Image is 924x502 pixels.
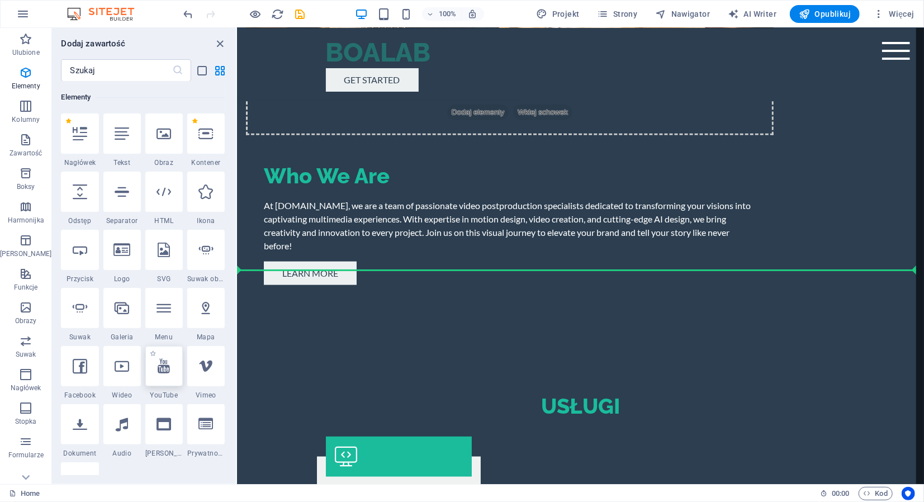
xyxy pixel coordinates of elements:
span: Odstęp [61,216,98,225]
div: Suwak obrazu [187,230,225,283]
p: Ulubione [12,48,40,57]
div: Facebook [61,346,98,400]
div: [PERSON_NAME] [145,404,183,458]
span: Projekt [536,8,579,20]
div: Tekst [103,113,141,167]
span: Kontener [187,158,225,167]
div: Dokument [61,404,98,458]
input: Szukaj [61,59,172,82]
button: 100% [422,7,462,21]
span: Galeria [103,333,141,342]
span: Vimeo [187,391,225,400]
div: Suwak [61,288,98,342]
span: Suwak [61,333,98,342]
div: Obraz [145,113,183,167]
p: Harmonijka [8,216,44,225]
i: Po zmianie rozmiaru automatycznie dostosowuje poziom powiększenia do wybranego urządzenia. [468,9,478,19]
span: Separator [103,216,141,225]
span: AI Writer [728,8,776,20]
span: : [840,489,841,498]
span: Ramka Iframe [145,449,183,458]
i: Cofnij: Usuń elementy (Ctrl+Z) [182,8,195,21]
p: Obrazy [15,316,37,325]
p: Stopka [15,417,37,426]
div: Logo [103,230,141,283]
button: undo [182,7,195,21]
span: Usuń z ulubionych [192,118,198,124]
img: Editor Logo [64,7,148,21]
span: Dodaj elementy [210,77,272,92]
span: Suwak obrazu [187,274,225,283]
button: Usercentrics [902,487,915,500]
span: Dodaj do ulubionych [150,351,156,357]
span: Logo [103,274,141,283]
div: Audio [103,404,141,458]
span: Wideo [103,391,141,400]
a: Kliknij, aby anulować zaznaczenie. Kliknij dwukrotnie, aby otworzyć Strony [9,487,40,500]
span: Mapa [187,333,225,342]
span: Obraz [145,158,183,167]
span: Audio [103,449,141,458]
div: Galeria [103,288,141,342]
p: Elementy [12,82,40,91]
div: Menu [145,288,183,342]
div: Vimeo [187,346,225,400]
span: Przycisk [61,274,98,283]
span: Prywatność [187,449,225,458]
button: Kliknij tutaj, aby wyjść z trybu podglądu i kontynuować edycję [249,7,262,21]
span: HTML [145,216,183,225]
div: Projekt (Ctrl+Alt+Y) [532,5,584,23]
div: SVG [145,230,183,283]
span: Ikona [187,216,225,225]
button: Projekt [532,5,584,23]
button: grid-view [214,64,227,77]
button: AI Writer [723,5,781,23]
div: Separator [103,172,141,225]
div: YouTube [145,346,183,400]
div: Nagłówek [61,113,98,167]
span: Dokument [61,449,98,458]
div: Wideo [103,346,141,400]
div: Ikona [187,172,225,225]
button: reload [271,7,285,21]
p: Nagłówek [11,383,41,392]
p: Suwak [16,350,36,359]
span: SVG [145,274,183,283]
span: Wklej schowek [276,77,335,92]
span: Usuń z ulubionych [65,118,72,124]
p: Kolumny [12,115,40,124]
span: Opublikuj [799,8,851,20]
div: HTML [145,172,183,225]
h6: 100% [439,7,457,21]
button: list-view [196,64,209,77]
p: Funkcje [14,283,38,292]
span: Nagłówek [61,158,98,167]
span: Tekst [103,158,141,167]
p: Boksy [17,182,35,191]
div: Mapa [187,288,225,342]
h6: Elementy [61,91,225,104]
span: Nawigator [655,8,710,20]
button: Kod [859,487,893,500]
button: close panel [214,37,227,50]
span: Menu [145,333,183,342]
button: Strony [593,5,642,23]
i: Przeładuj stronę [272,8,285,21]
span: Strony [598,8,638,20]
button: Nawigator [651,5,714,23]
button: Więcej [869,5,919,23]
div: Przycisk [61,230,98,283]
div: Kontener [187,113,225,167]
span: YouTube [145,391,183,400]
button: Opublikuj [790,5,860,23]
p: Formularze [8,451,44,460]
i: Zapisz (Ctrl+S) [294,8,307,21]
h6: Dodaj zawartość [61,37,125,50]
span: Kod [864,487,888,500]
span: 00 00 [832,487,849,500]
span: Facebook [61,391,98,400]
p: Zawartość [10,149,42,158]
h6: Czas sesji [820,487,850,500]
button: save [293,7,307,21]
div: Odstęp [61,172,98,225]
